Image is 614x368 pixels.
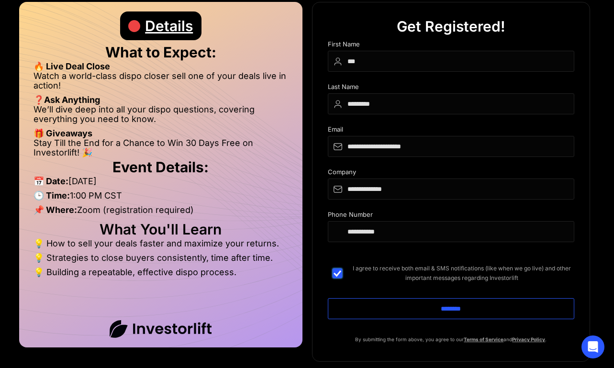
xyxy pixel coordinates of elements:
[33,138,288,157] li: Stay Till the End for a Chance to Win 30 Days Free on Investorlift! 🎉
[33,253,288,268] li: 💡 Strategies to close buyers consistently, time after time.
[33,128,92,138] strong: 🎁 Giveaways
[112,158,209,176] strong: Event Details:
[328,41,575,51] div: First Name
[33,61,110,71] strong: 🔥 Live Deal Close
[33,268,288,277] li: 💡 Building a repeatable, effective dispo process.
[33,191,288,205] li: 1:00 PM CST
[33,176,68,186] strong: 📅 Date:
[397,12,505,41] div: Get Registered!
[145,11,193,40] div: Details
[328,126,575,136] div: Email
[33,205,288,220] li: Zoom (registration required)
[33,71,288,95] li: Watch a world-class dispo closer sell one of your deals live in action!
[581,335,604,358] div: Open Intercom Messenger
[105,44,216,61] strong: What to Expect:
[328,211,575,221] div: Phone Number
[328,83,575,93] div: Last Name
[33,177,288,191] li: [DATE]
[464,336,503,342] a: Terms of Service
[350,264,575,283] span: I agree to receive both email & SMS notifications (like when we go live) and other important mess...
[328,168,575,178] div: Company
[33,205,77,215] strong: 📌 Where:
[328,335,575,344] p: By submitting the form above, you agree to our and .
[33,190,70,201] strong: 🕒 Time:
[33,239,288,253] li: 💡 How to sell your deals faster and maximize your returns.
[33,224,288,234] h2: What You'll Learn
[512,336,545,342] a: Privacy Policy
[33,105,288,129] li: We’ll dive deep into all your dispo questions, covering everything you need to know.
[328,41,575,335] form: DIspo Day Main Form
[33,95,100,105] strong: ❓Ask Anything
